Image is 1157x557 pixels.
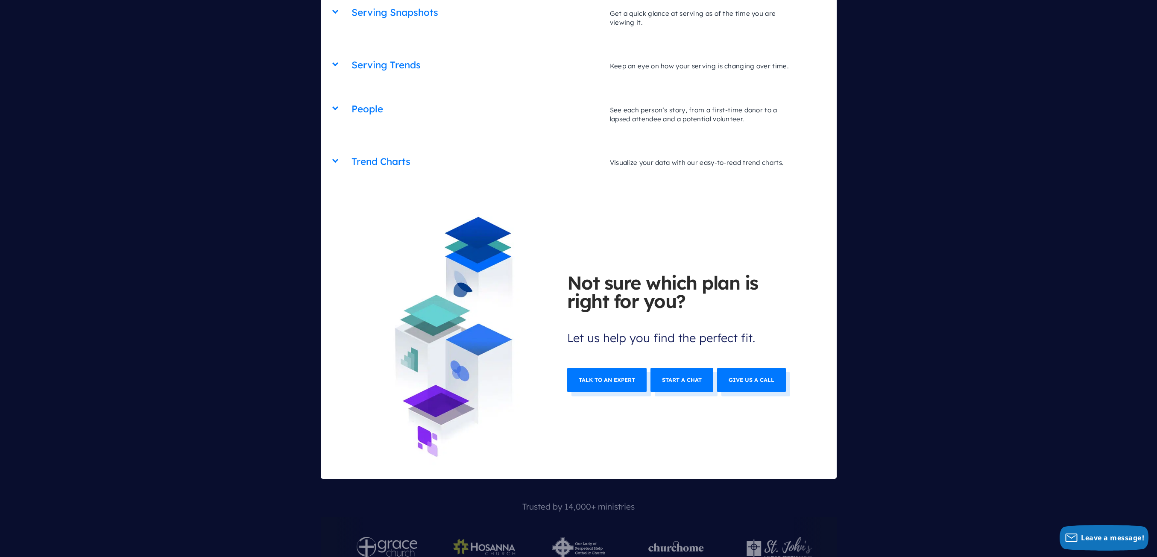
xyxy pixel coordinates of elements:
[321,496,837,518] p: Trusted by 14,000+ ministries
[351,151,601,173] h2: Trend Charts
[372,201,536,470] img: 3staq_iso-illo2.jpg
[717,368,786,392] a: Give us a call
[601,0,806,36] p: Get a quick glance at serving as of the time you are viewing it.
[601,53,806,79] p: Keep an eye on how your serving is changing over time.
[567,273,794,349] span: Let us help you find the perfect fit.
[567,368,647,392] a: Talk to an expert
[1081,533,1144,542] span: Leave a message!
[351,2,601,23] h2: Serving Snapshots
[601,150,806,176] p: Visualize your data with our easy-to-read trend charts.
[601,97,806,132] p: See each person’s story, from a first-time donor to a lapsed attendee and a potential volunteer.
[650,368,713,392] a: Start a chat
[567,273,794,311] b: Not sure which plan is right for you?
[1060,525,1148,551] button: Leave a message!
[351,98,601,120] h2: People
[351,54,601,76] h2: Serving Trends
